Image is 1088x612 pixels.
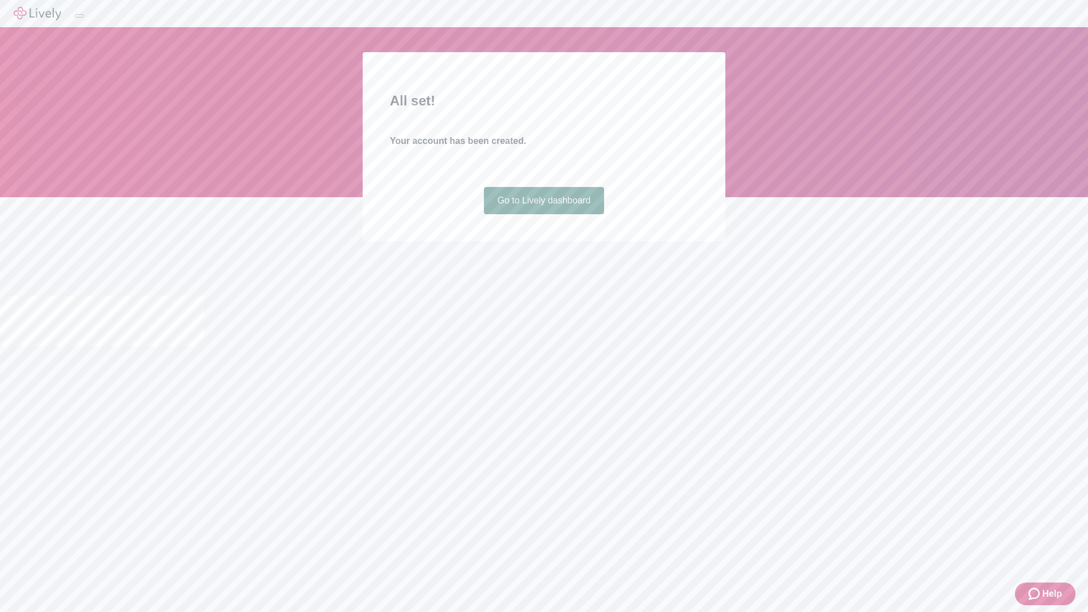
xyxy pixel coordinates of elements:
[75,14,84,18] button: Log out
[1042,587,1062,601] span: Help
[390,91,698,111] h2: All set!
[14,7,61,20] img: Lively
[390,134,698,148] h4: Your account has been created.
[484,187,605,214] a: Go to Lively dashboard
[1015,583,1076,605] button: Zendesk support iconHelp
[1028,587,1042,601] svg: Zendesk support icon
